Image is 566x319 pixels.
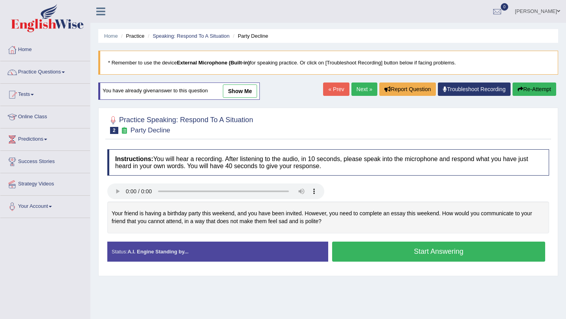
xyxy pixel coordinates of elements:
[98,82,260,100] div: You have already given answer to this question
[0,196,90,215] a: Your Account
[107,242,328,262] div: Status:
[501,3,509,11] span: 0
[127,249,188,255] strong: A.I. Engine Standing by...
[107,149,549,176] h4: You will hear a recording. After listening to the audio, in 10 seconds, please speak into the mic...
[0,39,90,59] a: Home
[0,61,90,81] a: Practice Questions
[107,114,253,134] h2: Practice Speaking: Respond To A Situation
[231,32,268,40] li: Party Decline
[0,106,90,126] a: Online Class
[104,33,118,39] a: Home
[120,127,129,134] small: Exam occurring question
[110,127,118,134] span: 2
[379,82,436,96] button: Report Question
[177,60,250,66] b: External Microphone (Built-in)
[438,82,511,96] a: Troubleshoot Recording
[323,82,349,96] a: « Prev
[351,82,377,96] a: Next »
[153,33,230,39] a: Speaking: Respond To A Situation
[107,202,549,233] div: Your friend is having a birthday party this weekend, and you have been invited. However, you need...
[130,126,170,134] small: Party Decline
[223,84,257,98] a: show me
[115,156,153,162] b: Instructions:
[0,151,90,170] a: Success Stories
[0,84,90,103] a: Tests
[119,32,144,40] li: Practice
[0,128,90,148] a: Predictions
[513,82,556,96] button: Re-Attempt
[98,51,558,75] blockquote: * Remember to use the device for speaking practice. Or click on [Troubleshoot Recording] button b...
[332,242,545,262] button: Start Answering
[0,173,90,193] a: Strategy Videos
